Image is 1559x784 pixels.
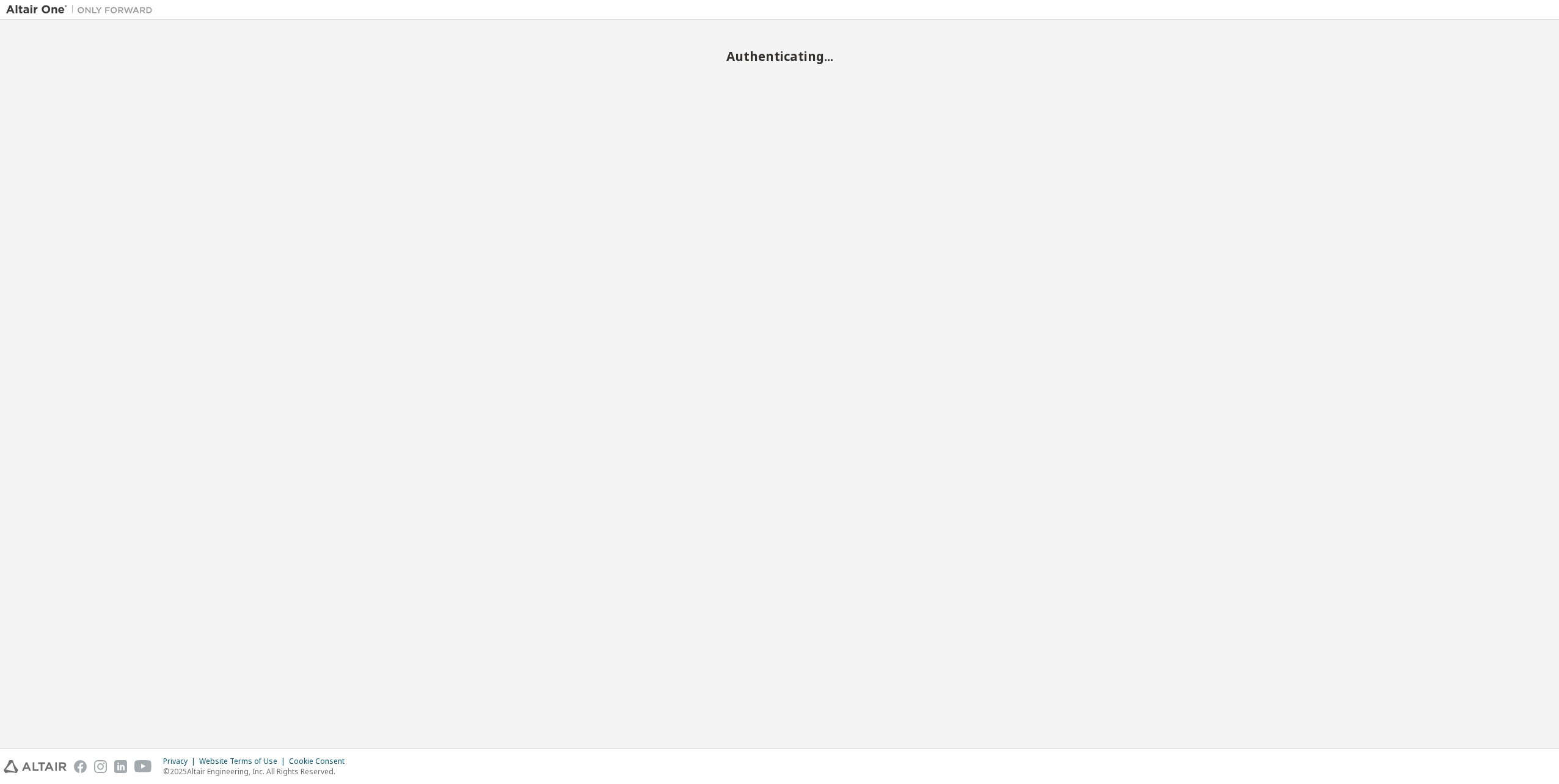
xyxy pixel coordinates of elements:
div: Website Terms of Use [199,757,289,766]
img: linkedin.svg [114,760,127,773]
div: Privacy [163,757,199,766]
h2: Authenticating... [6,48,1553,64]
div: Cookie Consent [289,757,352,766]
img: facebook.svg [74,760,87,773]
img: instagram.svg [94,760,107,773]
img: youtube.svg [134,760,152,773]
p: © 2025 Altair Engineering, Inc. All Rights Reserved. [163,766,352,777]
img: Altair One [6,4,159,16]
img: altair_logo.svg [4,760,67,773]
